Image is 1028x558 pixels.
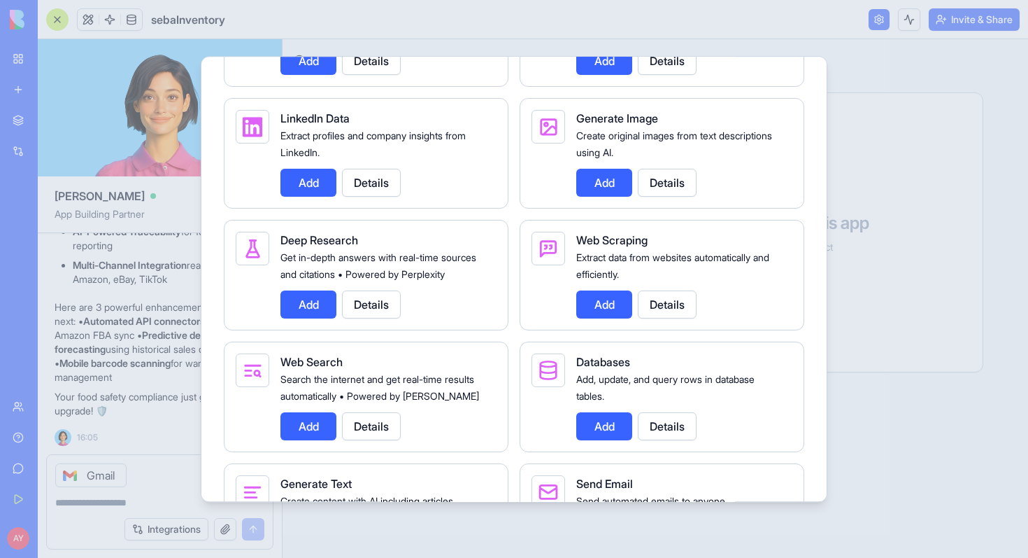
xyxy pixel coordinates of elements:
[342,169,401,197] button: Details
[638,169,697,197] button: Details
[576,412,632,440] button: Add
[280,412,336,440] button: Add
[576,355,630,369] span: Databases
[576,233,648,247] span: Web Scraping
[638,291,697,319] button: Details
[280,111,350,125] span: LinkedIn Data
[342,291,401,319] button: Details
[280,495,455,524] span: Create content with AI including articles, emails, and creative writing.
[342,47,401,75] button: Details
[280,47,336,75] button: Add
[280,251,476,280] span: Get in-depth answers with real-time sources and citations • Powered by Perplexity
[280,169,336,197] button: Add
[576,130,772,158] span: Create original images from text descriptions using AI.
[576,111,658,125] span: Generate Image
[638,412,697,440] button: Details
[280,130,466,158] span: Extract profiles and company insights from LinkedIn.
[576,373,755,402] span: Add, update, and query rows in database tables.
[576,47,632,75] button: Add
[342,412,401,440] button: Details
[280,355,343,369] span: Web Search
[280,233,358,247] span: Deep Research
[576,291,632,319] button: Add
[576,477,633,491] span: Send Email
[576,251,769,280] span: Extract data from websites automatically and efficiently.
[280,291,336,319] button: Add
[280,477,352,491] span: Generate Text
[638,47,697,75] button: Details
[576,169,632,197] button: Add
[576,495,725,507] span: Send automated emails to anyone
[280,373,479,402] span: Search the internet and get real-time results automatically • Powered by [PERSON_NAME]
